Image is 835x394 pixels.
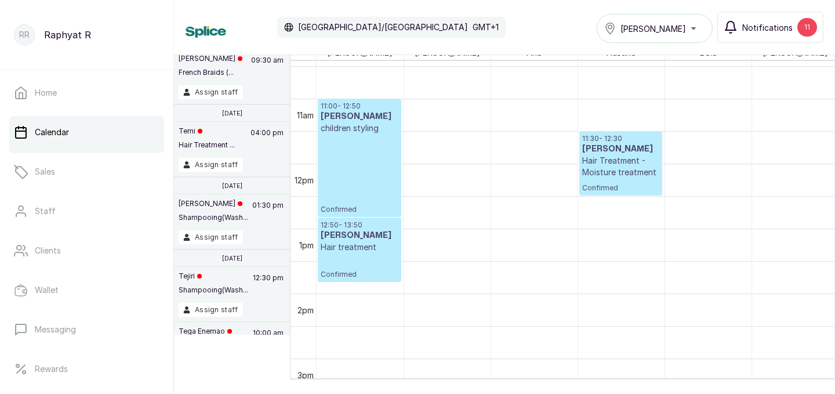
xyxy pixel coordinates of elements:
[582,178,659,193] p: Confirmed
[35,284,59,296] p: Wallet
[9,313,164,346] a: Messaging
[9,234,164,267] a: Clients
[35,363,68,375] p: Rewards
[44,28,91,42] p: Raphyat R
[9,353,164,385] a: Rewards
[298,21,468,33] p: [GEOGRAPHIC_DATA]/[GEOGRAPHIC_DATA]
[35,245,61,256] p: Clients
[179,54,242,63] p: [PERSON_NAME]
[9,77,164,109] a: Home
[9,116,164,149] a: Calendar
[9,156,164,188] a: Sales
[797,18,817,37] div: 11
[179,213,248,222] p: Shampooing(Wash...
[620,23,686,35] span: [PERSON_NAME]
[249,54,285,85] p: 09:30 am
[321,102,398,111] p: 11:00 - 12:50
[222,110,242,117] p: [DATE]
[179,303,243,317] button: Assign staff
[251,327,285,358] p: 10:00 am
[295,369,316,381] div: 3pm
[582,134,659,143] p: 11:30 - 12:30
[179,199,248,208] p: [PERSON_NAME]
[251,272,285,303] p: 12:30 pm
[179,126,235,136] p: Temi
[292,174,316,186] div: 12pm
[321,134,398,214] p: Confirmed
[297,239,316,251] div: 1pm
[251,199,285,230] p: 01:30 pm
[742,21,793,34] span: Notifications
[321,241,398,253] p: Hair treatment
[35,205,56,217] p: Staff
[582,143,659,155] h3: [PERSON_NAME]
[321,111,398,122] h3: [PERSON_NAME]
[582,155,659,178] p: Hair Treatment - Moisture treatment
[179,85,243,99] button: Assign staff
[321,122,398,134] p: children styling
[473,21,499,33] p: GMT+1
[295,304,316,316] div: 2pm
[179,230,243,244] button: Assign staff
[179,272,248,281] p: Tejiri
[179,285,248,295] p: Shampooing(Wash...
[9,195,164,227] a: Staff
[35,126,69,138] p: Calendar
[249,126,285,158] p: 04:00 pm
[35,324,76,335] p: Messaging
[597,14,713,43] button: [PERSON_NAME]
[35,87,57,99] p: Home
[295,109,316,121] div: 11am
[321,253,398,279] p: Confirmed
[179,158,243,172] button: Assign staff
[321,230,398,241] h3: [PERSON_NAME]
[9,274,164,306] a: Wallet
[179,68,242,77] p: French Braids (...
[179,327,235,336] p: Tega Enemao
[717,12,823,43] button: Notifications11
[321,221,398,230] p: 12:50 - 13:50
[222,255,242,262] p: [DATE]
[222,182,242,189] p: [DATE]
[19,29,30,41] p: RR
[35,166,55,178] p: Sales
[179,140,235,150] p: Hair Treatment ...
